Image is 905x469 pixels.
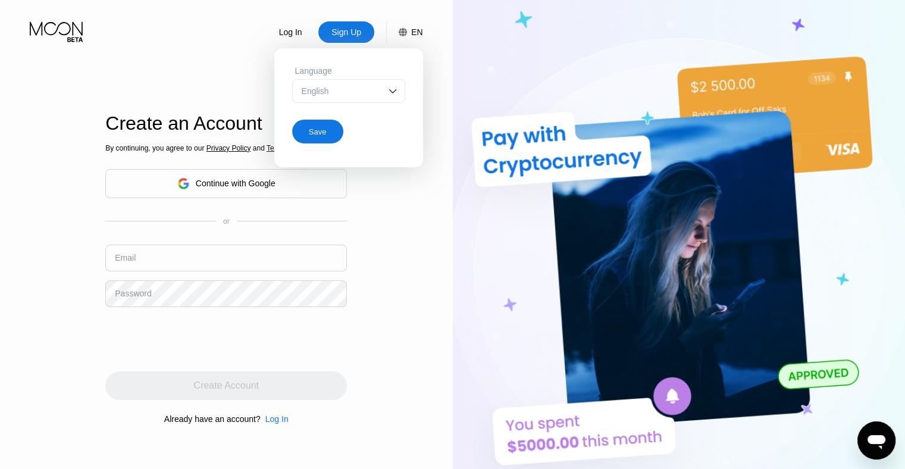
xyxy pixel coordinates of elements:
div: Log In [261,414,289,424]
div: or [223,217,230,226]
div: Password [115,289,151,298]
div: Save [292,115,405,143]
div: Log In [265,414,289,424]
div: Sign Up [330,26,362,38]
div: Sign Up [318,21,374,43]
div: Email [115,253,136,262]
div: Save [309,127,327,137]
div: Create an Account [105,112,347,135]
div: By continuing, you agree to our [105,144,347,152]
div: Log In [262,21,318,43]
div: EN [411,27,422,37]
div: Log In [278,26,303,38]
div: English [299,86,381,96]
span: Privacy Policy [206,144,251,152]
iframe: reCAPTCHA [105,316,286,362]
span: Terms of Service [267,144,320,152]
div: Already have an account? [164,414,261,424]
span: and [250,144,267,152]
div: Language [292,66,405,76]
iframe: Botão para abrir a janela de mensagens [857,421,895,459]
div: EN [386,21,422,43]
div: Continue with Google [105,169,347,198]
div: Continue with Google [196,179,275,188]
